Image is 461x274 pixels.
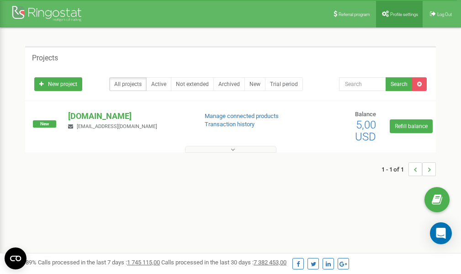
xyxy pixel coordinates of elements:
a: Refill balance [390,119,433,133]
button: Search [386,77,413,91]
a: Transaction history [205,121,254,128]
nav: ... [382,153,436,185]
a: Manage connected products [205,113,279,119]
h5: Projects [32,54,58,62]
span: Balance [355,111,376,118]
p: [DOMAIN_NAME] [68,110,190,122]
a: New project [34,77,82,91]
a: Archived [213,77,245,91]
span: 1 - 1 of 1 [382,162,408,176]
button: Open CMP widget [5,247,26,269]
span: Profile settings [390,12,418,17]
span: 5,00 USD [355,118,376,143]
a: New [244,77,265,91]
a: Not extended [171,77,214,91]
span: Referral program [339,12,370,17]
a: All projects [109,77,147,91]
span: New [33,120,56,128]
span: Log Out [437,12,452,17]
div: Open Intercom Messenger [430,222,452,244]
input: Search [339,77,386,91]
u: 7 382 453,00 [254,259,286,266]
a: Active [146,77,171,91]
a: Trial period [265,77,303,91]
span: [EMAIL_ADDRESS][DOMAIN_NAME] [77,124,157,129]
span: Calls processed in the last 7 days : [38,259,160,266]
span: Calls processed in the last 30 days : [161,259,286,266]
u: 1 745 115,00 [127,259,160,266]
